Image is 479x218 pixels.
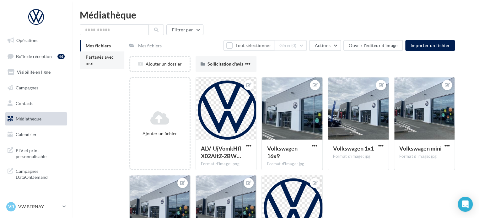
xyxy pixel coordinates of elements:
div: Format d'image: png [201,161,251,167]
span: Volkswagen mini [399,145,442,152]
span: Importer un fichier [410,43,450,48]
span: Campagnes [16,85,38,90]
button: Ouvrir l'éditeur d'image [343,40,403,51]
p: VW BERNAY [18,204,60,210]
span: Partagés avec moi [86,54,114,66]
button: Actions [309,40,341,51]
div: Format d'image: jpg [267,161,317,167]
a: Visibilité en ligne [4,66,68,79]
button: Filtrer par [166,24,203,35]
span: Volkswagen 16x9 [267,145,297,159]
span: Opérations [16,38,38,43]
a: PLV et print personnalisable [4,144,68,162]
span: Volkswagen 1x1 [333,145,374,152]
a: Contacts [4,97,68,110]
a: Boîte de réception46 [4,50,68,63]
a: Opérations [4,34,68,47]
span: PLV et print personnalisable [16,146,65,160]
span: Calendrier [16,132,37,137]
button: Importer un fichier [405,40,455,51]
a: VB VW BERNAY [5,201,67,213]
button: Tout sélectionner [223,40,274,51]
span: Boîte de réception [16,53,52,59]
span: ALV-UjVomkHflX02AltZ-2BWRmv80AveAUEtBt-3gd3G7FYu1skd269n [201,145,241,159]
div: Ajouter un dossier [130,61,190,67]
span: VB [8,204,14,210]
div: 46 [57,54,65,59]
div: Format d'image: jpg [333,154,384,159]
div: Mes fichiers [138,43,162,49]
a: Campagnes DataOnDemand [4,164,68,183]
a: Campagnes [4,81,68,94]
span: Mes fichiers [86,43,111,48]
div: Format d'image: jpg [399,154,450,159]
span: Médiathèque [16,116,41,121]
div: Open Intercom Messenger [458,197,473,212]
span: Sollicitation d'avis [207,61,243,66]
span: Visibilité en ligne [17,69,51,75]
button: Gérer(0) [274,40,307,51]
a: Calendrier [4,128,68,141]
span: Campagnes DataOnDemand [16,167,65,180]
span: Contacts [16,100,33,106]
a: Médiathèque [4,112,68,125]
span: Actions [315,43,330,48]
div: Ajouter un fichier [133,130,187,137]
div: Médiathèque [80,10,471,19]
span: (0) [291,43,297,48]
